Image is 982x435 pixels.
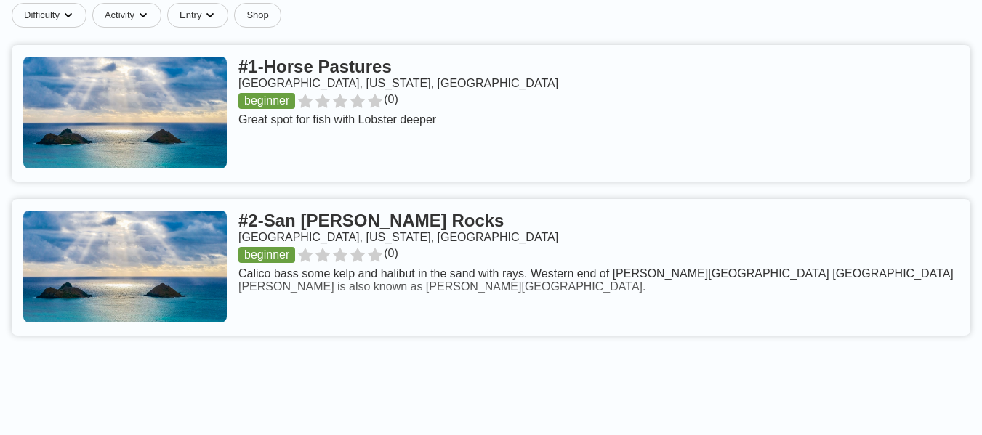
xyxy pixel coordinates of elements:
span: Entry [180,9,201,21]
img: dropdown caret [137,9,149,21]
a: Shop [234,3,281,28]
button: Difficultydropdown caret [12,3,92,28]
button: Entrydropdown caret [167,3,234,28]
span: Activity [105,9,134,21]
button: Activitydropdown caret [92,3,167,28]
span: Difficulty [24,9,60,21]
img: dropdown caret [63,9,74,21]
img: dropdown caret [204,9,216,21]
